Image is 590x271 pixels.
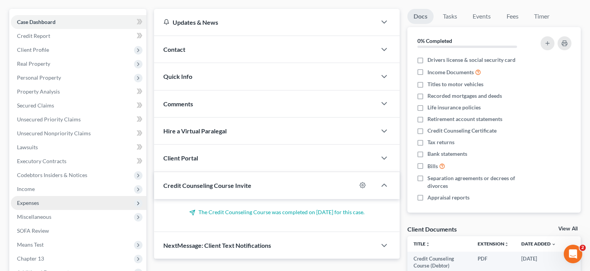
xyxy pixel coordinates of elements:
[558,226,578,232] a: View All
[11,85,146,99] a: Property Analysis
[17,199,39,206] span: Expenses
[17,102,54,109] span: Secured Claims
[17,144,38,150] span: Lawsuits
[163,73,192,80] span: Quick Info
[17,158,66,164] span: Executory Contracts
[17,255,44,262] span: Chapter 13
[551,242,556,247] i: expand_more
[11,29,146,43] a: Credit Report
[11,126,146,140] a: Unsecured Nonpriority Claims
[17,60,50,67] span: Real Property
[11,140,146,154] a: Lawsuits
[17,88,60,95] span: Property Analysis
[163,46,185,53] span: Contact
[500,9,525,24] a: Fees
[17,213,51,220] span: Miscellaneous
[427,138,454,146] span: Tax returns
[407,225,457,233] div: Client Documents
[17,19,56,25] span: Case Dashboard
[163,100,193,107] span: Comments
[17,172,87,178] span: Codebtors Insiders & Notices
[466,9,497,24] a: Events
[437,9,463,24] a: Tasks
[427,194,470,201] span: Appraisal reports
[11,154,146,168] a: Executory Contracts
[564,245,582,263] iframe: Intercom live chat
[17,46,49,53] span: Client Profile
[17,74,61,81] span: Personal Property
[427,80,483,88] span: Titles to motor vehicles
[478,241,509,247] a: Extensionunfold_more
[427,174,531,190] span: Separation agreements or decrees of divorces
[17,227,49,234] span: SOFA Review
[580,245,586,251] span: 2
[163,182,251,189] span: Credit Counseling Course Invite
[427,150,467,158] span: Bank statements
[407,9,434,24] a: Docs
[427,68,474,76] span: Income Documents
[427,56,515,64] span: Drivers license & social security card
[11,15,146,29] a: Case Dashboard
[17,32,50,39] span: Credit Report
[528,9,556,24] a: Timer
[427,92,502,100] span: Recorded mortgages and deeds
[163,18,367,26] div: Updates & News
[17,130,91,136] span: Unsecured Nonpriority Claims
[417,37,452,44] strong: 0% Completed
[504,242,509,247] i: unfold_more
[427,127,497,135] span: Credit Counseling Certificate
[11,224,146,238] a: SOFA Review
[163,154,198,162] span: Client Portal
[427,162,438,170] span: Bills
[163,208,390,216] p: The Credit Counseling Course was completed on [DATE] for this case.
[163,242,271,249] span: NextMessage: Client Text Notifications
[426,242,430,247] i: unfold_more
[17,241,44,248] span: Means Test
[17,116,81,123] span: Unsecured Priority Claims
[163,127,227,135] span: Hire a Virtual Paralegal
[11,112,146,126] a: Unsecured Priority Claims
[521,241,556,247] a: Date Added expand_more
[427,115,502,123] span: Retirement account statements
[414,241,430,247] a: Titleunfold_more
[11,99,146,112] a: Secured Claims
[17,186,35,192] span: Income
[427,104,481,111] span: Life insurance policies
